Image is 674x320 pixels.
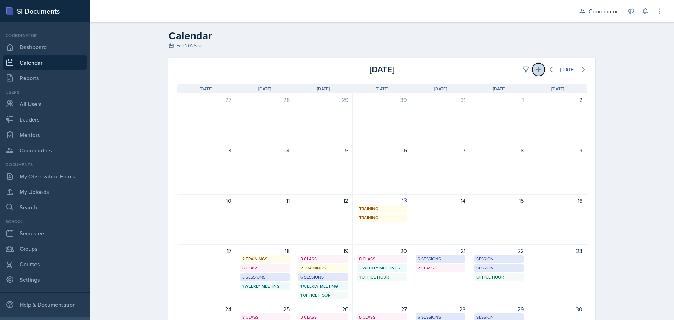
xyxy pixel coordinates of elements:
[200,86,212,92] span: [DATE]
[3,128,87,142] a: Mentors
[300,256,346,262] div: 3 Class
[240,196,290,205] div: 11
[242,283,288,289] div: 1 Weekly Meeting
[476,265,522,271] div: Session
[3,32,87,39] div: Coordinator
[300,283,346,289] div: 1 Weekly Meeting
[3,218,87,225] div: School
[416,146,465,155] div: 7
[357,305,407,313] div: 27
[416,196,465,205] div: 14
[168,30,595,42] h2: Calendar
[258,86,271,92] span: [DATE]
[533,196,582,205] div: 16
[474,196,524,205] div: 15
[416,305,465,313] div: 28
[3,298,87,312] div: Help & Documentation
[298,96,348,104] div: 29
[181,247,231,255] div: 17
[181,196,231,205] div: 10
[3,112,87,126] a: Leaders
[3,226,87,240] a: Semesters
[242,256,288,262] div: 2 Trainings
[357,196,407,205] div: 13
[533,247,582,255] div: 23
[3,162,87,168] div: Documents
[493,86,505,92] span: [DATE]
[300,274,346,280] div: 6 Sessions
[416,247,465,255] div: 21
[240,96,290,104] div: 28
[181,146,231,155] div: 3
[3,273,87,287] a: Settings
[240,146,290,155] div: 4
[242,274,288,280] div: 3 Sessions
[359,256,405,262] div: 8 Class
[240,247,290,255] div: 18
[3,242,87,256] a: Groups
[3,185,87,199] a: My Uploads
[298,247,348,255] div: 19
[555,64,580,76] button: [DATE]
[298,196,348,205] div: 12
[376,86,388,92] span: [DATE]
[434,86,447,92] span: [DATE]
[300,265,346,271] div: 2 Trainings
[416,96,465,104] div: 31
[298,305,348,313] div: 26
[3,40,87,54] a: Dashboard
[242,265,288,271] div: 6 Class
[357,247,407,255] div: 20
[589,7,618,15] div: Coordinator
[176,42,197,50] span: Fall 2025
[3,257,87,271] a: Courses
[313,63,450,76] div: [DATE]
[3,200,87,214] a: Search
[418,265,463,271] div: 2 Class
[300,292,346,299] div: 1 Office Hour
[533,146,582,155] div: 9
[3,97,87,111] a: All Users
[474,96,524,104] div: 1
[3,71,87,85] a: Reports
[181,305,231,313] div: 24
[359,274,405,280] div: 1 Office Hour
[359,215,405,221] div: Training
[181,96,231,104] div: 27
[560,67,575,72] div: [DATE]
[476,256,522,262] div: Session
[533,305,582,313] div: 30
[418,256,463,262] div: 6 Sessions
[3,89,87,96] div: Users
[357,146,407,155] div: 6
[359,205,405,212] div: Training
[3,143,87,157] a: Coordinators
[3,55,87,70] a: Calendar
[474,146,524,155] div: 8
[476,274,522,280] div: Office Hour
[298,146,348,155] div: 5
[317,86,330,92] span: [DATE]
[357,96,407,104] div: 30
[240,305,290,313] div: 25
[474,305,524,313] div: 29
[3,169,87,183] a: My Observation Forms
[359,265,405,271] div: 3 Weekly Meetings
[533,96,582,104] div: 2
[474,247,524,255] div: 22
[551,86,564,92] span: [DATE]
